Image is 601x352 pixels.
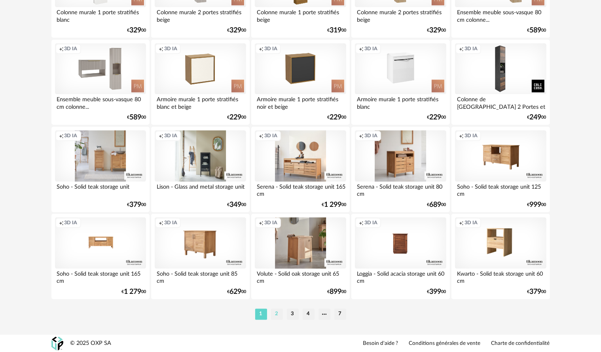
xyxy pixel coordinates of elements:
[55,182,146,197] div: Soho - Solid teak storage unit
[259,220,264,226] span: Creation icon
[127,115,146,120] div: € 00
[430,28,442,33] span: 329
[363,340,398,347] a: Besoin d'aide ?
[64,45,78,52] span: 3D IA
[355,269,446,284] div: Loggia - Solid acacia storage unit 60 cm
[427,115,446,120] div: € 00
[364,220,377,226] span: 3D IA
[151,40,249,125] a: Creation icon 3D IA Armoire murale 1 porte stratifiés blanc et beige €22900
[259,45,264,52] span: Creation icon
[355,94,446,110] div: Armoire murale 1 porte stratifiés blanc
[251,214,349,299] a: Creation icon 3D IA Volute - Solid oak storage unit 65 cm €89900
[227,115,246,120] div: € 00
[70,340,112,347] div: © 2025 OXP SA
[322,202,346,208] div: € 00
[430,115,442,120] span: 229
[129,28,141,33] span: 329
[464,220,478,226] span: 3D IA
[51,127,150,212] a: Creation icon 3D IA Soho - Solid teak storage unit €37900
[427,289,446,295] div: € 00
[59,132,64,139] span: Creation icon
[155,7,246,23] div: Colonne murale 2 portes stratifiés beige
[334,308,346,320] li: 7
[464,45,478,52] span: 3D IA
[430,202,442,208] span: 689
[55,7,146,23] div: Colonne murale 1 porte stratifiés blanc
[227,202,246,208] div: € 00
[427,202,446,208] div: € 00
[459,45,464,52] span: Creation icon
[251,127,349,212] a: Creation icon 3D IA Serena - Solid teak storage unit 165 cm €1 29900
[351,214,449,299] a: Creation icon 3D IA Loggia - Solid acacia storage unit 60 cm €39900
[303,308,315,320] li: 4
[491,340,550,347] a: Charte de confidentialité
[121,289,146,295] div: € 00
[155,182,246,197] div: Lison - Glass and metal storage unit
[227,289,246,295] div: € 00
[255,94,346,110] div: Armoire murale 1 porte stratifiés noir et beige
[530,28,542,33] span: 589
[527,115,546,120] div: € 00
[351,127,449,212] a: Creation icon 3D IA Serena - Solid teak storage unit 80 cm €68900
[159,45,163,52] span: Creation icon
[427,28,446,33] div: € 00
[330,28,341,33] span: 319
[59,220,64,226] span: Creation icon
[455,94,546,110] div: Colonne de [GEOGRAPHIC_DATA] 2 Portes et 1 Tiroir Effet...
[451,40,550,125] a: Creation icon 3D IA Colonne de [GEOGRAPHIC_DATA] 2 Portes et 1 Tiroir Effet... €24900
[359,220,364,226] span: Creation icon
[255,182,346,197] div: Serena - Solid teak storage unit 165 cm
[264,45,277,52] span: 3D IA
[527,289,546,295] div: € 00
[164,45,177,52] span: 3D IA
[51,214,150,299] a: Creation icon 3D IA Soho - Solid teak storage unit 165 cm €1 27900
[155,94,246,110] div: Armoire murale 1 porte stratifiés blanc et beige
[251,40,349,125] a: Creation icon 3D IA Armoire murale 1 porte stratifiés noir et beige €22900
[359,132,364,139] span: Creation icon
[351,40,449,125] a: Creation icon 3D IA Armoire murale 1 porte stratifiés blanc €22900
[330,115,341,120] span: 229
[455,182,546,197] div: Soho - Solid teak storage unit 125 cm
[327,289,346,295] div: € 00
[459,132,464,139] span: Creation icon
[451,127,550,212] a: Creation icon 3D IA Soho - Solid teak storage unit 125 cm €99900
[164,220,177,226] span: 3D IA
[330,289,341,295] span: 899
[64,220,78,226] span: 3D IA
[255,269,346,284] div: Volute - Solid oak storage unit 65 cm
[55,94,146,110] div: Ensemble meuble sous-vasque 80 cm colonne...
[324,202,341,208] span: 1 299
[355,182,446,197] div: Serena - Solid teak storage unit 80 cm
[327,28,346,33] div: € 00
[364,45,377,52] span: 3D IA
[164,132,177,139] span: 3D IA
[455,7,546,23] div: Ensemble meuble sous-vasque 80 cm colonne...
[64,132,78,139] span: 3D IA
[129,115,141,120] span: 589
[364,132,377,139] span: 3D IA
[159,132,163,139] span: Creation icon
[459,220,464,226] span: Creation icon
[227,28,246,33] div: € 00
[151,214,249,299] a: Creation icon 3D IA Soho - Solid teak storage unit 85 cm €62900
[527,202,546,208] div: € 00
[159,220,163,226] span: Creation icon
[287,308,299,320] li: 3
[229,202,241,208] span: 349
[51,337,63,350] img: OXP
[124,289,141,295] span: 1 279
[155,269,246,284] div: Soho - Solid teak storage unit 85 cm
[259,132,264,139] span: Creation icon
[530,202,542,208] span: 999
[229,115,241,120] span: 229
[359,45,364,52] span: Creation icon
[127,28,146,33] div: € 00
[255,7,346,23] div: Colonne murale 1 porte stratifiés beige
[127,202,146,208] div: € 00
[451,214,550,299] a: Creation icon 3D IA Kwarto - Solid teak storage unit 60 cm €37900
[51,40,150,125] a: Creation icon 3D IA Ensemble meuble sous-vasque 80 cm colonne... €58900
[327,115,346,120] div: € 00
[129,202,141,208] span: 379
[530,289,542,295] span: 379
[264,220,277,226] span: 3D IA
